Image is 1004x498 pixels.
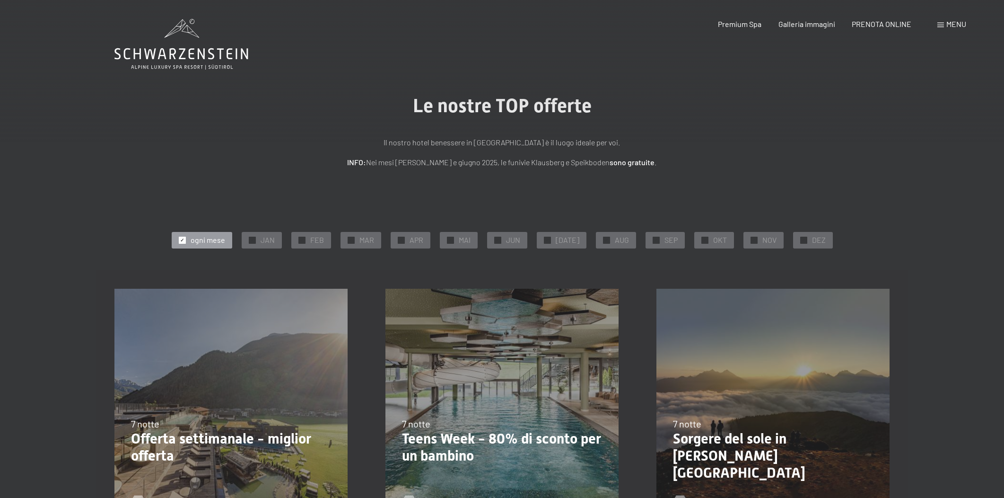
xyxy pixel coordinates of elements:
a: Galleria immagini [778,19,835,28]
span: DEZ [812,235,826,245]
span: APR [410,235,423,245]
p: Teens Week - 80% di sconto per un bambino [402,430,602,464]
p: Nei mesi [PERSON_NAME] e giugno 2025, le funivie Klausberg e Speikboden . [266,156,739,169]
span: SEP [664,235,678,245]
span: ✓ [802,237,805,243]
a: Premium Spa [718,19,761,28]
p: Sorgere del sole in [PERSON_NAME][GEOGRAPHIC_DATA] [673,430,873,481]
strong: INFO: [347,158,366,167]
span: ✓ [399,237,403,243]
span: MAR [359,235,374,245]
span: ✓ [496,237,499,243]
span: ✓ [752,237,756,243]
span: [DATE] [556,235,579,245]
span: ✓ [349,237,353,243]
span: OKT [713,235,727,245]
span: 7 notte [402,418,430,429]
span: JUN [506,235,520,245]
span: FEB [310,235,324,245]
span: 7 notte [673,418,701,429]
p: Il nostro hotel benessere in [GEOGRAPHIC_DATA] è il luogo ideale per voi. [266,136,739,149]
span: ✓ [604,237,608,243]
span: ✓ [448,237,452,243]
a: PRENOTA ONLINE [852,19,911,28]
span: JAN [261,235,275,245]
span: ✓ [300,237,304,243]
p: Offerta settimanale - miglior offerta [131,430,331,464]
span: ogni mese [191,235,225,245]
span: NOV [762,235,777,245]
span: Menu [946,19,966,28]
span: ✓ [250,237,254,243]
span: 7 notte [131,418,159,429]
span: ✓ [703,237,707,243]
strong: sono gratuite [610,158,655,167]
span: ✓ [654,237,658,243]
span: AUG [615,235,629,245]
span: ✓ [545,237,549,243]
span: Le nostre TOP offerte [413,95,592,117]
span: ✓ [180,237,184,243]
span: MAI [459,235,471,245]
